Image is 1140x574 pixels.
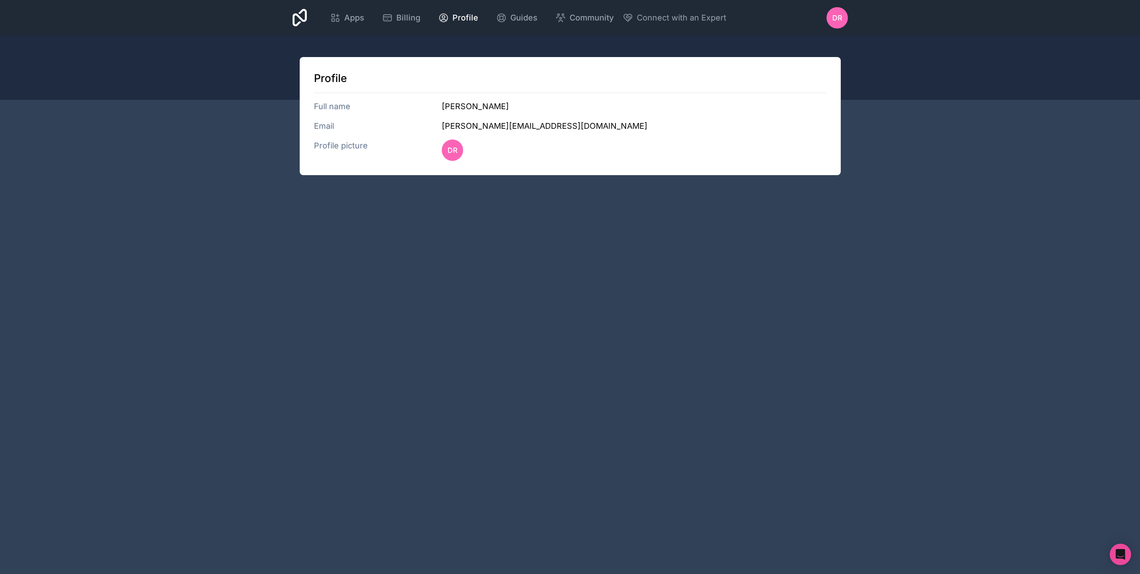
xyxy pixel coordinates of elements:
[489,8,545,28] a: Guides
[396,12,420,24] span: Billing
[832,12,842,23] span: DR
[510,12,537,24] span: Guides
[452,12,478,24] span: Profile
[623,12,726,24] button: Connect with an Expert
[442,120,826,132] h3: [PERSON_NAME][EMAIL_ADDRESS][DOMAIN_NAME]
[548,8,621,28] a: Community
[637,12,726,24] span: Connect with an Expert
[323,8,371,28] a: Apps
[314,100,442,113] h3: Full name
[314,139,442,161] h3: Profile picture
[314,120,442,132] h3: Email
[1110,544,1131,565] div: Open Intercom Messenger
[570,12,614,24] span: Community
[431,8,485,28] a: Profile
[375,8,427,28] a: Billing
[314,71,826,86] h1: Profile
[442,100,826,113] h3: [PERSON_NAME]
[344,12,364,24] span: Apps
[448,145,457,156] span: DR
